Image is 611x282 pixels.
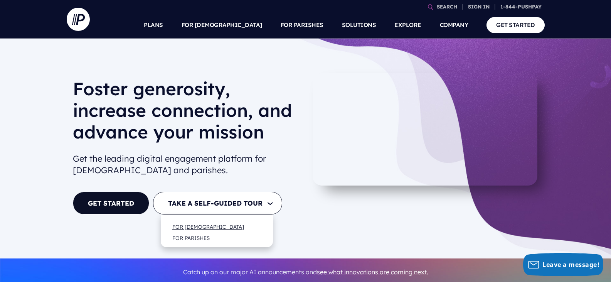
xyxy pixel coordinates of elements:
[317,268,428,276] a: see what innovations are coming next.
[440,12,468,39] a: COMPANY
[542,260,599,269] span: Leave a message!
[394,12,421,39] a: EXPLORE
[73,263,539,281] p: Catch up on our major AI announcements and
[73,192,149,214] a: GET STARTED
[73,78,300,149] h1: Foster generosity, increase connection, and advance your mission
[342,12,376,39] a: SOLUTIONS
[153,192,282,214] button: TAKE A SELF-GUIDED TOUR
[281,12,323,39] a: FOR PARISHES
[165,229,217,247] a: FOR PARISHES
[486,17,545,33] a: GET STARTED
[182,12,262,39] a: FOR [DEMOGRAPHIC_DATA]
[144,12,163,39] a: PLANS
[523,253,603,276] button: Leave a message!
[73,150,300,180] h2: Get the leading digital engagement platform for [DEMOGRAPHIC_DATA] and parishes.
[165,218,252,236] a: FOR [DEMOGRAPHIC_DATA]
